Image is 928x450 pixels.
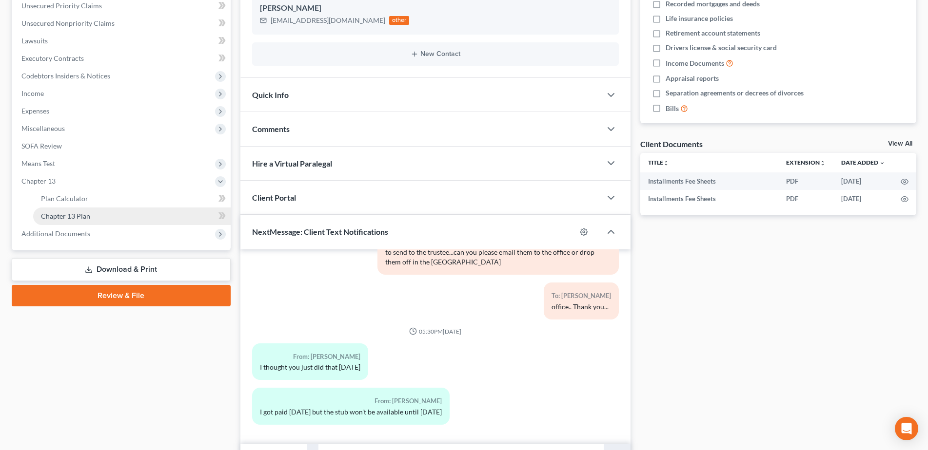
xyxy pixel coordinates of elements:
[640,139,703,149] div: Client Documents
[252,193,296,202] span: Client Portal
[666,74,719,83] span: Appraisal reports
[252,90,289,99] span: Quick Info
[385,238,611,267] div: Hello [PERSON_NAME], we need copies of your most recently pay check to send to the trustee...can ...
[33,207,231,225] a: Chapter 13 Plan
[666,14,733,23] span: Life insurance policies
[252,227,388,236] span: NextMessage: Client Text Notifications
[260,362,360,372] div: I thought you just did that [DATE]
[389,16,410,25] div: other
[666,28,760,38] span: Retirement account statements
[260,407,442,417] div: I got paid [DATE] but the stub won't be available until [DATE]
[666,58,724,68] span: Income Documents
[666,88,804,98] span: Separation agreements or decrees of divorces
[895,417,918,440] div: Open Intercom Messenger
[888,140,912,147] a: View All
[648,159,669,166] a: Titleunfold_more
[666,104,679,113] span: Bills
[41,194,88,203] span: Plan Calculator
[640,172,778,190] td: Installments Fee Sheets
[879,160,885,166] i: expand_more
[260,2,611,14] div: [PERSON_NAME]
[260,351,360,362] div: From: [PERSON_NAME]
[14,137,231,155] a: SOFA Review
[21,1,102,10] span: Unsecured Priority Claims
[12,258,231,281] a: Download & Print
[778,172,833,190] td: PDF
[21,37,48,45] span: Lawsuits
[833,190,893,207] td: [DATE]
[21,89,44,97] span: Income
[786,159,826,166] a: Extensionunfold_more
[21,177,56,185] span: Chapter 13
[14,15,231,32] a: Unsecured Nonpriority Claims
[552,302,611,312] div: office.. Thank you...
[21,229,90,238] span: Additional Documents
[21,107,49,115] span: Expenses
[260,395,442,407] div: From: [PERSON_NAME]
[640,190,778,207] td: Installments Fee Sheets
[552,290,611,301] div: To: [PERSON_NAME]
[33,190,231,207] a: Plan Calculator
[21,19,115,27] span: Unsecured Nonpriority Claims
[14,50,231,67] a: Executory Contracts
[21,72,110,80] span: Codebtors Insiders & Notices
[666,43,777,53] span: Drivers license & social security card
[260,50,611,58] button: New Contact
[41,212,90,220] span: Chapter 13 Plan
[252,327,619,336] div: 05:30PM[DATE]
[12,285,231,306] a: Review & File
[778,190,833,207] td: PDF
[21,124,65,132] span: Miscellaneous
[833,172,893,190] td: [DATE]
[252,159,332,168] span: Hire a Virtual Paralegal
[841,159,885,166] a: Date Added expand_more
[820,160,826,166] i: unfold_more
[14,32,231,50] a: Lawsuits
[271,16,385,25] div: [EMAIL_ADDRESS][DOMAIN_NAME]
[21,54,84,62] span: Executory Contracts
[663,160,669,166] i: unfold_more
[252,124,290,133] span: Comments
[21,142,62,150] span: SOFA Review
[21,159,55,168] span: Means Test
